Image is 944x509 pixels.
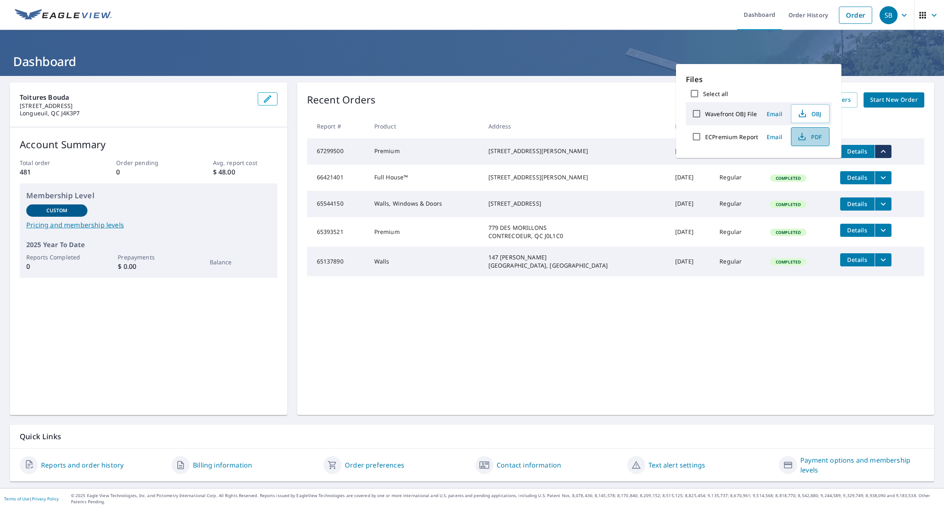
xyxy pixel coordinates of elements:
[488,224,662,240] div: 779 DES MORILLONS CONTRECOEUR, QC J0L1C0
[845,256,870,264] span: Details
[118,253,179,261] p: Prepayments
[761,131,788,143] button: Email
[46,207,68,214] p: Custom
[307,191,368,217] td: 65544150
[713,217,763,247] td: Regular
[669,165,713,191] td: [DATE]
[41,460,124,470] a: Reports and order history
[791,104,829,123] button: OBJ
[307,92,376,108] p: Recent Orders
[307,138,368,165] td: 67299500
[840,171,875,184] button: detailsBtn-66421401
[307,114,368,138] th: Report #
[669,217,713,247] td: [DATE]
[4,496,30,502] a: Terms of Use
[488,173,662,181] div: [STREET_ADDRESS][PERSON_NAME]
[482,114,669,138] th: Address
[840,197,875,211] button: detailsBtn-65544150
[26,190,271,201] p: Membership Level
[213,167,277,177] p: $ 48.00
[213,158,277,167] p: Avg. report cost
[705,110,757,118] label: Wavefront OBJ File
[116,158,181,167] p: Order pending
[345,460,404,470] a: Order preferences
[771,175,806,181] span: Completed
[771,259,806,265] span: Completed
[713,191,763,217] td: Regular
[669,191,713,217] td: [DATE]
[845,174,870,181] span: Details
[20,137,277,152] p: Account Summary
[669,138,713,165] td: [DATE]
[703,90,728,98] label: Select all
[118,261,179,271] p: $ 0.00
[26,220,271,230] a: Pricing and membership levels
[796,132,823,142] span: PDF
[368,191,482,217] td: Walls, Windows & Doors
[20,431,924,442] p: Quick Links
[26,253,87,261] p: Reports Completed
[307,217,368,247] td: 65393521
[193,460,252,470] a: Billing information
[497,460,561,470] a: Contact information
[20,110,251,117] p: Longueuil, QC J4K3P7
[771,229,806,235] span: Completed
[20,92,251,102] p: Toitures Bouda
[26,261,87,271] p: 0
[796,109,823,119] span: OBJ
[669,114,713,138] th: Date
[864,92,924,108] a: Start New Order
[875,224,891,237] button: filesDropdownBtn-65393521
[71,493,940,505] p: © 2025 Eagle View Technologies, Inc. and Pictometry International Corp. All Rights Reserved. Repo...
[875,171,891,184] button: filesDropdownBtn-66421401
[845,200,870,208] span: Details
[875,145,891,158] button: filesDropdownBtn-67299500
[488,147,662,155] div: [STREET_ADDRESS][PERSON_NAME]
[713,165,763,191] td: Regular
[368,138,482,165] td: Premium
[761,108,788,120] button: Email
[210,258,271,266] p: Balance
[10,53,934,70] h1: Dashboard
[368,217,482,247] td: Premium
[880,6,898,24] div: SB
[686,74,832,85] p: Files
[800,455,924,475] a: Payment options and membership levels
[839,7,872,24] a: Order
[26,240,271,250] p: 2025 Year To Date
[713,247,763,276] td: Regular
[488,199,662,208] div: [STREET_ADDRESS]
[368,114,482,138] th: Product
[307,165,368,191] td: 66421401
[845,226,870,234] span: Details
[20,102,251,110] p: [STREET_ADDRESS]
[15,9,112,21] img: EV Logo
[765,110,784,118] span: Email
[669,247,713,276] td: [DATE]
[840,224,875,237] button: detailsBtn-65393521
[488,253,662,270] div: 147 [PERSON_NAME] [GEOGRAPHIC_DATA], [GEOGRAPHIC_DATA]
[870,95,918,105] span: Start New Order
[307,247,368,276] td: 65137890
[840,145,875,158] button: detailsBtn-67299500
[32,496,59,502] a: Privacy Policy
[368,247,482,276] td: Walls
[705,133,758,141] label: ECPremium Report
[20,158,84,167] p: Total order
[116,167,181,177] p: 0
[20,167,84,177] p: 481
[368,165,482,191] td: Full House™
[840,253,875,266] button: detailsBtn-65137890
[648,460,705,470] a: Text alert settings
[875,253,891,266] button: filesDropdownBtn-65137890
[845,147,870,155] span: Details
[765,133,784,141] span: Email
[771,202,806,207] span: Completed
[875,197,891,211] button: filesDropdownBtn-65544150
[4,496,59,501] p: |
[791,127,829,146] button: PDF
